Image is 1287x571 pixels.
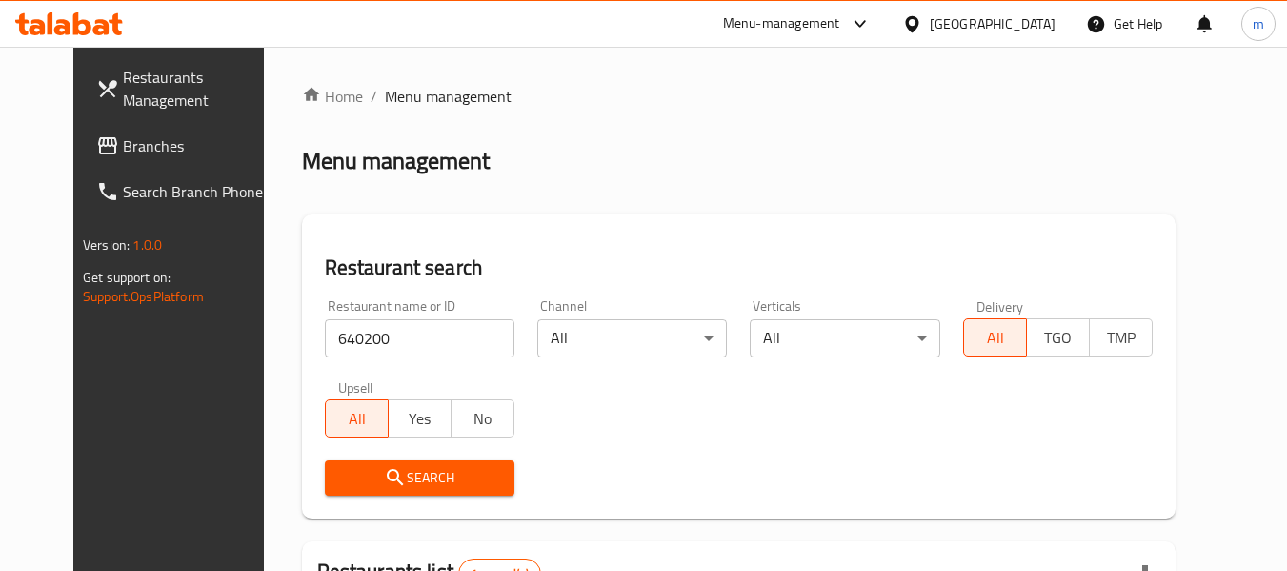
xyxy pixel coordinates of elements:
h2: Restaurant search [325,254,1153,282]
a: Support.OpsPlatform [83,284,204,309]
span: 1.0.0 [132,233,162,257]
button: Yes [388,399,452,438]
button: All [963,318,1027,357]
span: Version: [83,233,130,257]
label: Upsell [338,380,373,394]
span: Menu management [385,85,512,108]
span: Restaurants Management [123,66,273,112]
button: Search [325,460,514,496]
span: m [1253,13,1264,34]
div: All [537,319,727,357]
div: Menu-management [723,12,840,35]
div: [GEOGRAPHIC_DATA] [930,13,1056,34]
span: Search [340,466,499,490]
input: Search for restaurant name or ID.. [325,319,514,357]
button: All [325,399,389,438]
span: TMP [1097,324,1145,352]
span: Branches [123,134,273,157]
button: TGO [1026,318,1090,357]
h2: Menu management [302,146,490,176]
button: No [451,399,514,438]
a: Home [302,85,363,108]
span: Yes [396,405,444,433]
a: Branches [81,123,289,169]
span: All [333,405,381,433]
li: / [371,85,377,108]
label: Delivery [976,299,1024,313]
nav: breadcrumb [302,85,1176,108]
a: Restaurants Management [81,54,289,123]
div: All [750,319,939,357]
span: Get support on: [83,265,171,290]
span: TGO [1035,324,1082,352]
a: Search Branch Phone [81,169,289,214]
span: All [972,324,1019,352]
span: Search Branch Phone [123,180,273,203]
span: No [459,405,507,433]
button: TMP [1089,318,1153,357]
